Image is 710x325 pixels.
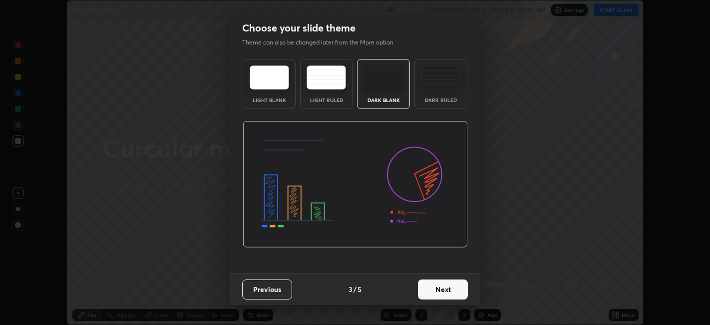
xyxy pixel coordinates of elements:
div: Light Blank [249,97,289,102]
h2: Choose your slide theme [242,21,355,34]
button: Next [418,279,468,299]
img: darkTheme.f0cc69e5.svg [364,65,403,89]
div: Light Ruled [307,97,347,102]
img: lightTheme.e5ed3b09.svg [250,65,289,89]
h4: 3 [349,284,353,294]
div: Dark Blank [363,97,403,102]
img: darkRuledTheme.de295e13.svg [421,65,460,89]
h4: / [354,284,356,294]
img: darkThemeBanner.d06ce4a2.svg [243,121,468,248]
p: Theme can also be changed later from the More option [242,38,404,47]
h4: 5 [357,284,361,294]
div: Dark Ruled [421,97,461,102]
img: lightRuledTheme.5fabf969.svg [307,65,346,89]
button: Previous [242,279,292,299]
